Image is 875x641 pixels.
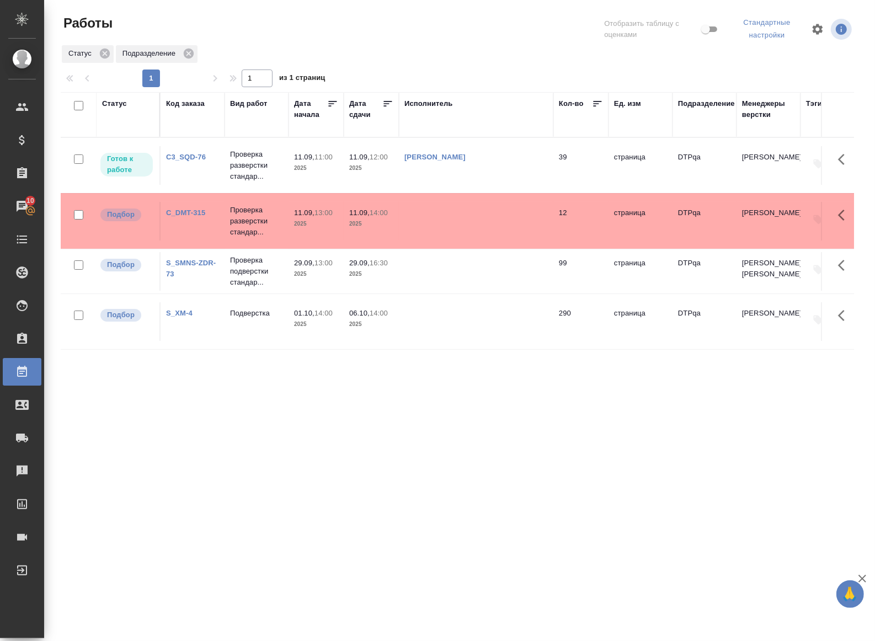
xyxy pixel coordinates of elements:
[230,205,283,238] p: Проверка разверстки стандар...
[166,98,205,109] div: Код заказа
[294,153,314,161] p: 11.09,
[349,98,382,120] div: Дата сдачи
[68,48,95,59] p: Статус
[806,207,830,232] button: Добавить тэги
[831,202,858,228] button: Здесь прячутся важные кнопки
[102,98,127,109] div: Статус
[99,152,154,178] div: Исполнитель может приступить к работе
[349,218,393,229] p: 2025
[349,209,370,217] p: 11.09,
[314,259,333,267] p: 13:00
[609,252,673,291] td: страница
[609,146,673,185] td: страница
[729,14,804,44] div: split button
[230,255,283,288] p: Проверка подверстки стандар...
[831,302,858,329] button: Здесь прячутся важные кнопки
[742,207,795,218] p: [PERSON_NAME]
[107,259,135,270] p: Подбор
[294,98,327,120] div: Дата начала
[349,259,370,267] p: 29.09,
[404,98,453,109] div: Исполнитель
[831,19,854,40] span: Посмотреть информацию
[806,98,851,109] div: Тэги работы
[314,209,333,217] p: 13:00
[166,309,193,317] a: S_XM-4
[294,319,338,330] p: 2025
[614,98,641,109] div: Ед. изм
[742,98,795,120] div: Менеджеры верстки
[604,18,699,40] span: Отобразить таблицу с оценками
[806,308,830,332] button: Добавить тэги
[804,16,831,42] span: Настроить таблицу
[609,202,673,241] td: страница
[230,98,268,109] div: Вид работ
[553,146,609,185] td: 39
[609,302,673,341] td: страница
[404,153,466,161] a: [PERSON_NAME]
[349,309,370,317] p: 06.10,
[559,98,584,109] div: Кол-во
[673,146,737,185] td: DTPqa
[370,209,388,217] p: 14:00
[294,209,314,217] p: 11.09,
[349,319,393,330] p: 2025
[806,258,830,282] button: Добавить тэги
[553,302,609,341] td: 290
[61,14,113,32] span: Работы
[230,308,283,319] p: Подверстка
[166,153,206,161] a: C3_SQD-76
[673,202,737,241] td: DTPqa
[116,45,198,63] div: Подразделение
[370,309,388,317] p: 14:00
[107,209,135,220] p: Подбор
[166,209,205,217] a: C_DMT-315
[806,152,830,176] button: Добавить тэги
[3,193,41,220] a: 10
[279,71,326,87] span: из 1 страниц
[349,269,393,280] p: 2025
[294,259,314,267] p: 29.09,
[107,309,135,320] p: Подбор
[742,258,795,280] p: [PERSON_NAME], [PERSON_NAME]
[20,195,41,206] span: 10
[99,258,154,273] div: Можно подбирать исполнителей
[294,309,314,317] p: 01.10,
[99,207,154,222] div: Можно подбирать исполнителей
[553,202,609,241] td: 12
[370,153,388,161] p: 12:00
[742,152,795,163] p: [PERSON_NAME]
[107,153,146,175] p: Готов к работе
[62,45,114,63] div: Статус
[370,259,388,267] p: 16:30
[841,583,860,606] span: 🙏
[166,259,216,278] a: S_SMNS-ZDR-73
[831,146,858,173] button: Здесь прячутся важные кнопки
[836,580,864,608] button: 🙏
[673,252,737,291] td: DTPqa
[349,163,393,174] p: 2025
[678,98,735,109] div: Подразделение
[349,153,370,161] p: 11.09,
[294,269,338,280] p: 2025
[99,308,154,323] div: Можно подбирать исполнителей
[742,308,795,319] p: [PERSON_NAME]
[831,252,858,279] button: Здесь прячутся важные кнопки
[122,48,179,59] p: Подразделение
[294,163,338,174] p: 2025
[294,218,338,229] p: 2025
[553,252,609,291] td: 99
[230,149,283,182] p: Проверка разверстки стандар...
[314,153,333,161] p: 11:00
[673,302,737,341] td: DTPqa
[314,309,333,317] p: 14:00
